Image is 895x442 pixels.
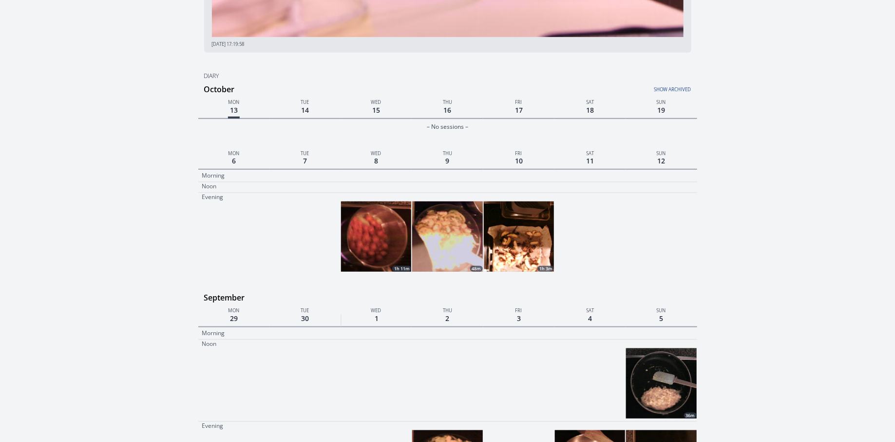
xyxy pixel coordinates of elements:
img: 251010183040_thumb.jpeg [484,201,554,272]
p: Wed [341,148,412,157]
p: Fri [483,148,554,157]
div: 1h 3m [537,266,554,272]
div: 1h 11m [392,266,411,272]
span: 17 [513,103,525,117]
span: 15 [370,103,382,117]
img: 251005113828_thumb.jpeg [626,348,696,419]
p: Wed [341,97,412,106]
img: 251009175823_thumb.jpeg [412,201,482,272]
span: 9 [444,154,452,167]
span: 18 [584,103,596,117]
p: Morning [202,329,225,337]
span: 16 [442,103,454,117]
span: 2 [444,312,452,325]
p: Tue [269,97,341,106]
p: Sun [626,305,697,314]
span: 29 [228,312,240,325]
p: Fri [483,305,554,314]
a: 1h 3m [484,201,554,272]
a: 1h 11m [341,201,411,272]
p: Thu [412,305,483,314]
p: Sat [554,97,626,106]
p: Tue [269,305,341,314]
p: Evening [202,193,224,201]
span: 12 [655,154,667,167]
span: 7 [301,154,309,167]
span: 8 [372,154,380,167]
div: – No sessions – [198,121,697,133]
span: 1 [373,312,381,325]
h2: Diary [198,72,697,80]
span: 5 [657,312,665,325]
p: Thu [412,97,483,106]
span: 14 [299,103,311,117]
a: 36m [626,348,696,419]
p: Tue [269,148,341,157]
span: 11 [584,154,596,167]
p: Sun [626,97,697,106]
a: Show archived [525,80,691,93]
h3: September [204,290,697,305]
p: Sat [554,305,626,314]
span: 30 [299,312,311,325]
img: 251008175401_thumb.jpeg [341,201,411,272]
div: 48m [470,266,483,272]
p: Noon [202,182,217,190]
span: 4 [586,312,594,325]
div: 36m [684,413,697,419]
p: Mon [198,148,269,157]
h3: October [204,81,697,97]
span: 3 [515,312,523,325]
p: Evening [202,422,224,430]
p: Fri [483,97,554,106]
span: 13 [228,103,240,119]
span: 19 [655,103,667,117]
p: Noon [202,340,217,348]
p: Morning [202,172,225,180]
span: [DATE] 17:19:58 [212,41,245,47]
p: Mon [198,305,269,314]
p: Wed [341,305,412,314]
a: 48m [412,201,482,272]
p: Sun [626,148,697,157]
p: Mon [198,97,269,106]
p: Thu [412,148,483,157]
p: Sat [554,148,626,157]
span: 6 [230,154,238,167]
span: 10 [513,154,525,167]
